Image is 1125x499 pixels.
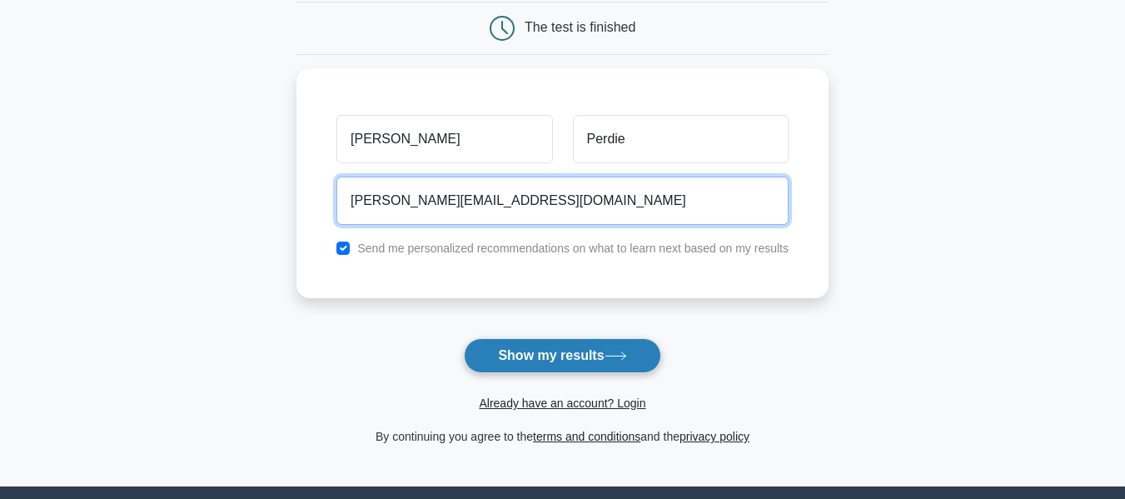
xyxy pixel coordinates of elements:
a: Already have an account? Login [479,397,645,410]
div: By continuing you agree to the and the [286,427,839,447]
label: Send me personalized recommendations on what to learn next based on my results [357,242,789,255]
a: terms and conditions [533,430,640,443]
input: First name [336,115,552,163]
button: Show my results [464,338,660,373]
input: Email [336,177,789,225]
input: Last name [573,115,789,163]
a: privacy policy [679,430,749,443]
div: The test is finished [525,20,635,34]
